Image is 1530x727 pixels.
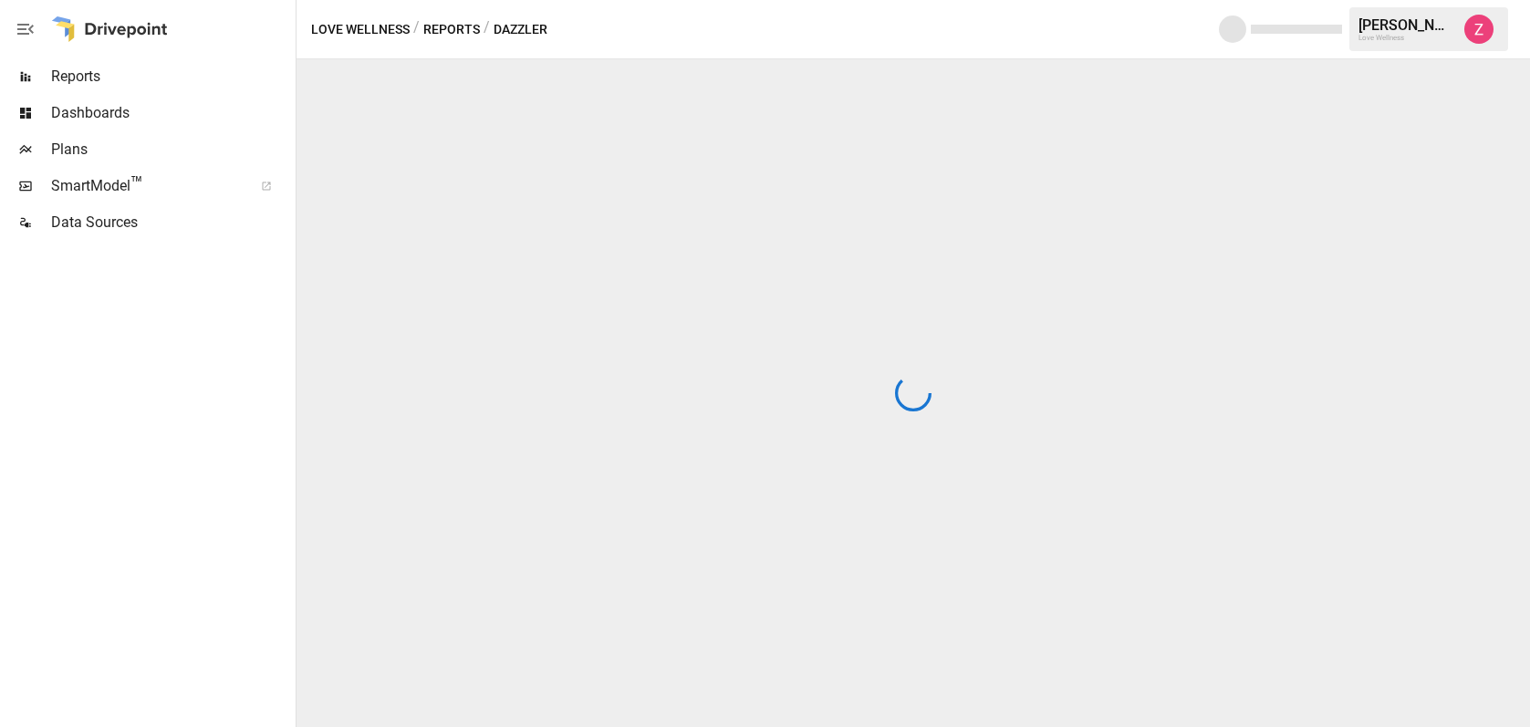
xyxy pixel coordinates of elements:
[1464,15,1494,44] img: Zoe Keller
[413,18,420,41] div: /
[51,139,292,161] span: Plans
[311,18,410,41] button: Love Wellness
[484,18,490,41] div: /
[1358,34,1453,42] div: Love Wellness
[1453,4,1504,55] button: Zoe Keller
[51,102,292,124] span: Dashboards
[51,66,292,88] span: Reports
[130,172,143,195] span: ™
[423,18,480,41] button: Reports
[1358,16,1453,34] div: [PERSON_NAME]
[51,212,292,234] span: Data Sources
[51,175,241,197] span: SmartModel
